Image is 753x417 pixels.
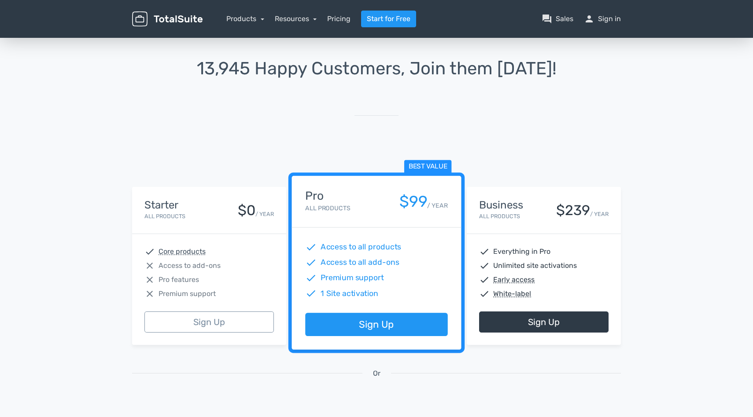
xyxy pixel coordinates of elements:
[144,311,274,333] a: Sign Up
[305,313,447,337] a: Sign Up
[404,160,452,174] span: Best value
[305,241,317,253] span: check
[226,15,264,23] a: Products
[321,241,402,253] span: Access to all products
[584,14,594,24] span: person
[542,14,552,24] span: question_answer
[305,288,317,299] span: check
[542,14,573,24] a: question_answerSales
[144,289,155,299] span: close
[305,205,350,212] small: All Products
[255,210,274,218] small: / YEAR
[361,11,416,27] a: Start for Free
[144,260,155,271] span: close
[479,246,490,257] span: check
[305,190,350,202] h4: Pro
[479,289,490,299] span: check
[321,272,384,284] span: Premium support
[493,289,531,299] abbr: White-label
[590,210,609,218] small: / YEAR
[159,246,206,257] abbr: Core products
[275,15,317,23] a: Resources
[479,260,490,271] span: check
[321,257,399,268] span: Access to all add-ons
[479,199,523,211] h4: Business
[479,274,490,285] span: check
[373,368,380,379] span: Or
[479,311,609,333] a: Sign Up
[556,203,590,218] div: $239
[144,199,185,211] h4: Starter
[305,272,317,284] span: check
[493,274,535,285] abbr: Early access
[144,274,155,285] span: close
[305,257,317,268] span: check
[238,203,255,218] div: $0
[144,213,185,219] small: All Products
[159,274,199,285] span: Pro features
[584,14,621,24] a: personSign in
[479,213,520,219] small: All Products
[493,246,550,257] span: Everything in Pro
[493,260,577,271] span: Unlimited site activations
[159,289,216,299] span: Premium support
[428,201,448,210] small: / YEAR
[159,260,221,271] span: Access to add-ons
[327,14,351,24] a: Pricing
[132,59,621,78] h1: 13,945 Happy Customers, Join them [DATE]!
[399,193,428,210] div: $99
[321,288,379,299] span: 1 Site activation
[144,246,155,257] span: check
[132,11,203,27] img: TotalSuite for WordPress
